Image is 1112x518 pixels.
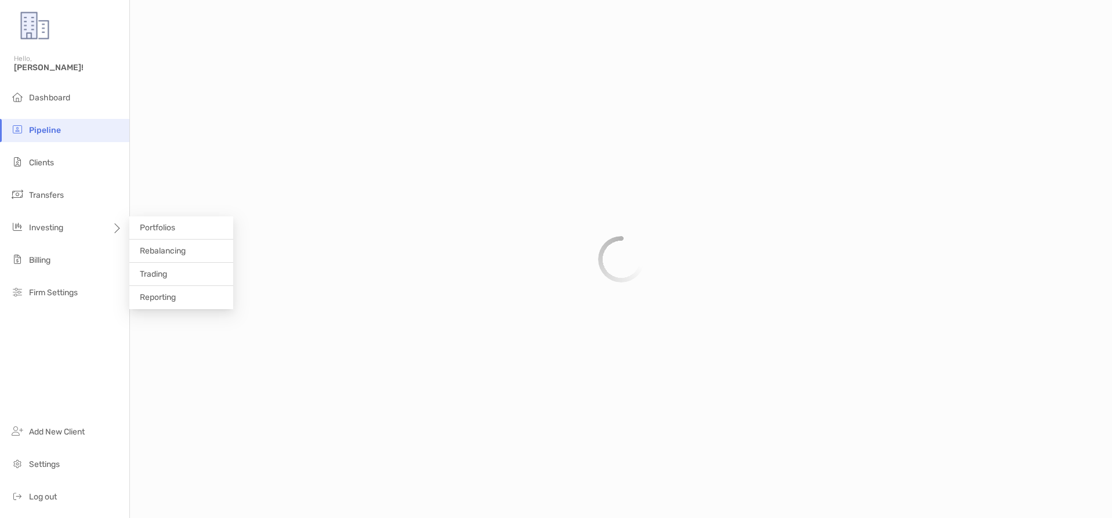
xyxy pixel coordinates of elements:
span: Rebalancing [140,246,186,256]
img: add_new_client icon [10,424,24,438]
span: Clients [29,158,54,168]
img: pipeline icon [10,122,24,136]
img: clients icon [10,155,24,169]
span: Log out [29,492,57,502]
span: [PERSON_NAME]! [14,63,122,73]
span: Add New Client [29,427,85,437]
img: settings icon [10,457,24,470]
span: Billing [29,255,50,265]
span: Settings [29,459,60,469]
img: logout icon [10,489,24,503]
span: Transfers [29,190,64,200]
img: dashboard icon [10,90,24,104]
span: Firm Settings [29,288,78,298]
img: Zoe Logo [14,5,56,46]
span: Trading [140,269,167,279]
img: investing icon [10,220,24,234]
img: transfers icon [10,187,24,201]
img: billing icon [10,252,24,266]
span: Pipeline [29,125,61,135]
span: Dashboard [29,93,70,103]
span: Investing [29,223,63,233]
span: Reporting [140,292,176,302]
img: firm-settings icon [10,285,24,299]
span: Portfolios [140,223,175,233]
